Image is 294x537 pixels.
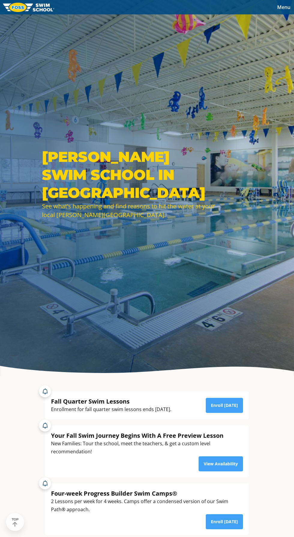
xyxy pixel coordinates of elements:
[42,202,216,219] div: See what’s happening and find reasons to hit the water at your local [PERSON_NAME][GEOGRAPHIC_DATA].
[206,398,243,413] a: Enroll [DATE]
[51,397,171,405] div: Fall Quarter Swim Lessons
[3,3,54,12] img: FOSS Swim School Logo
[206,514,243,529] a: Enroll [DATE]
[51,440,243,456] div: New Families: Tour the school, meet the teachers, & get a custom level recommendation!
[12,518,19,527] div: TOP
[42,148,216,202] h1: [PERSON_NAME] Swim School in [GEOGRAPHIC_DATA]
[274,3,294,12] button: Toggle navigation
[51,431,243,440] div: Your Fall Swim Journey Begins With A Free Preview Lesson
[51,497,243,514] div: 2 Lessons per week for 4 weeks. Camps offer a condensed version of our Swim Path® approach.
[51,405,171,413] div: Enrollment for fall quarter swim lessons ends [DATE].
[277,4,290,10] span: Menu
[51,489,243,497] div: Four-week Progress Builder Swim Camps®
[199,456,243,471] a: View Availability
